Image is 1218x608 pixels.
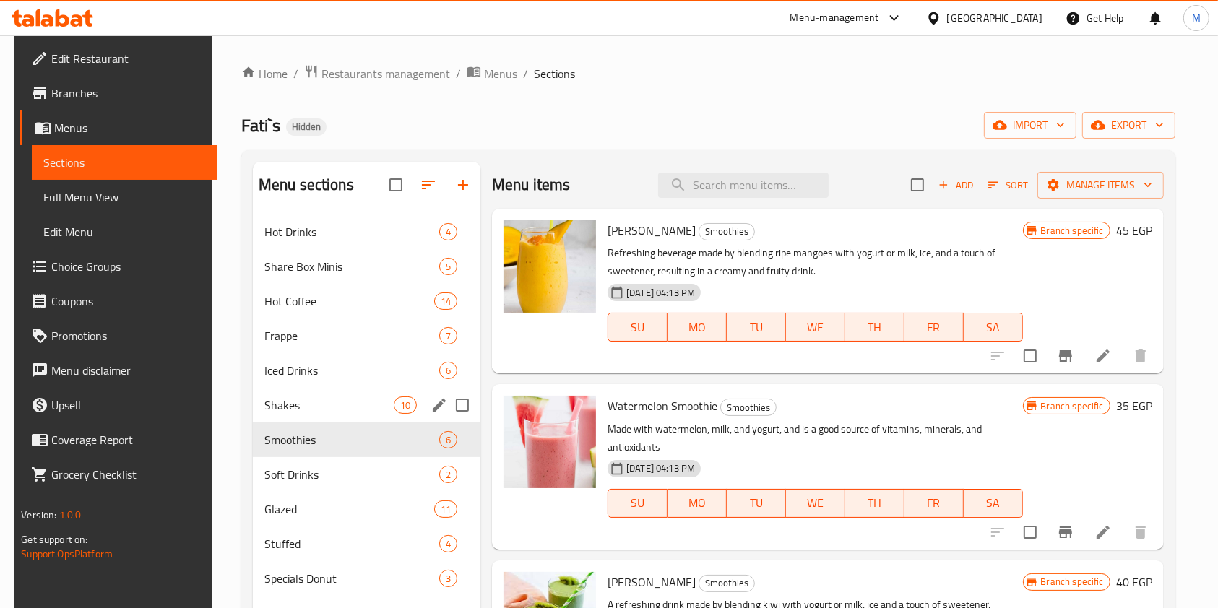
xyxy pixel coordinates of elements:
[264,223,439,240] span: Hot Drinks
[608,571,696,593] span: [PERSON_NAME]
[699,575,754,591] span: Smoothies
[608,244,1022,280] p: Refreshing beverage made by blending ripe mangoes with yogurt or milk, ice, and a touch of sweete...
[43,188,206,206] span: Full Menu View
[440,225,457,239] span: 4
[1015,517,1045,547] span: Select to update
[440,433,457,447] span: 6
[1116,572,1152,592] h6: 40 EGP
[43,154,206,171] span: Sections
[484,65,517,82] span: Menus
[241,109,280,142] span: Fati`s
[1035,224,1110,238] span: Branch specific
[286,118,327,136] div: Hidden
[504,396,596,488] img: Watermelon Smoothie
[1123,339,1158,373] button: delete
[1094,116,1164,134] span: export
[699,575,755,592] div: Smoothies
[51,431,206,448] span: Coverage Report
[608,420,1022,456] p: Made with watermelon, milk, and yogurt, and is a good source of vitamins, minerals, and antioxidants
[253,422,480,457] div: Smoothies6
[969,317,1017,338] span: SA
[964,313,1023,342] button: SA
[456,65,461,82] li: /
[264,327,439,344] div: Frappe
[1049,176,1152,194] span: Manage items
[435,295,457,308] span: 14
[241,65,288,82] a: Home
[321,65,450,82] span: Restaurants management
[608,220,696,241] span: [PERSON_NAME]
[264,466,439,483] span: Soft Drinks
[253,249,480,284] div: Share Box Minis5
[253,561,480,596] div: Specials Donut3
[979,174,1037,196] span: Sort items
[733,317,780,338] span: TU
[440,537,457,551] span: 4
[440,364,457,378] span: 6
[851,317,899,338] span: TH
[20,353,217,388] a: Menu disclaimer
[668,313,727,342] button: MO
[608,489,668,518] button: SU
[1094,524,1112,541] a: Edit menu item
[253,214,480,249] div: Hot Drinks4
[910,492,958,513] span: FR
[21,505,56,524] span: Version:
[439,535,457,552] div: items
[54,119,206,136] span: Menus
[439,570,457,587] div: items
[1048,339,1083,373] button: Branch-specific-item
[440,260,457,274] span: 5
[492,174,571,196] h2: Menu items
[439,223,457,240] div: items
[20,422,217,457] a: Coverage Report
[253,318,480,353] div: Frappe7
[434,500,457,518] div: items
[720,399,777,416] div: Smoothies
[988,177,1028,194] span: Sort
[264,362,439,379] span: Iced Drinks
[253,457,480,492] div: Soft Drinks2
[253,284,480,318] div: Hot Coffee14
[439,327,457,344] div: items
[721,399,776,416] span: Smoothies
[614,492,662,513] span: SU
[32,214,217,249] a: Edit Menu
[264,396,394,414] span: Shakes
[845,489,904,518] button: TH
[20,284,217,318] a: Coupons
[523,65,528,82] li: /
[264,535,439,552] span: Stuffed
[253,526,480,561] div: Stuffed4
[608,395,717,417] span: Watermelon Smoothie
[614,317,662,338] span: SU
[20,318,217,353] a: Promotions
[936,177,975,194] span: Add
[264,292,434,310] div: Hot Coffee
[264,431,439,448] span: Smoothies
[964,489,1023,518] button: SA
[20,457,217,492] a: Grocery Checklist
[20,76,217,110] a: Branches
[1094,347,1112,365] a: Edit menu item
[394,399,416,412] span: 10
[439,258,457,275] div: items
[792,492,839,513] span: WE
[264,500,434,518] div: Glazed
[259,174,354,196] h2: Menu sections
[1048,515,1083,550] button: Branch-specific-item
[790,9,879,27] div: Menu-management
[51,327,206,344] span: Promotions
[51,292,206,310] span: Coupons
[1082,112,1175,139] button: export
[59,505,82,524] span: 1.0.0
[253,353,480,388] div: Iced Drinks6
[440,572,457,586] span: 3
[727,313,786,342] button: TU
[673,317,721,338] span: MO
[51,50,206,67] span: Edit Restaurant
